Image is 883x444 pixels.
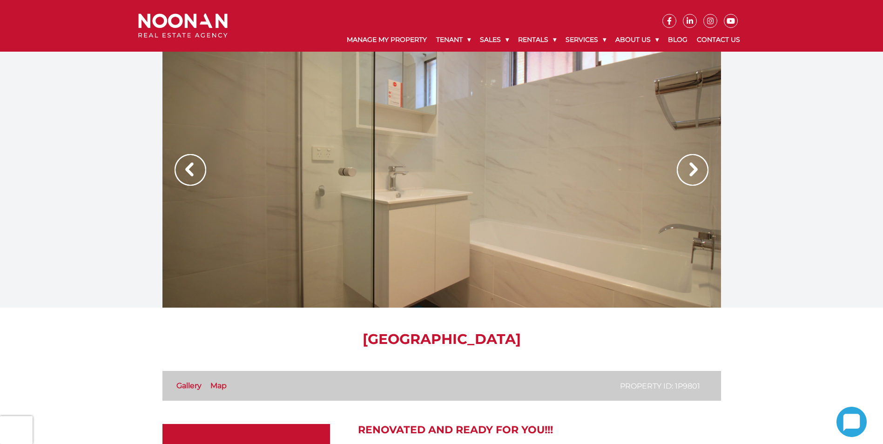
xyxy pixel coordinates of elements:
[138,13,228,38] img: Noonan Real Estate Agency
[692,28,745,52] a: Contact Us
[475,28,513,52] a: Sales
[561,28,611,52] a: Services
[210,381,227,390] a: Map
[663,28,692,52] a: Blog
[358,424,721,436] h2: Renovated and ready for you!!!
[162,331,721,348] h1: [GEOGRAPHIC_DATA]
[513,28,561,52] a: Rentals
[620,380,700,392] p: Property ID: 1P9801
[431,28,475,52] a: Tenant
[342,28,431,52] a: Manage My Property
[175,154,206,186] img: Arrow slider
[176,381,202,390] a: Gallery
[677,154,708,186] img: Arrow slider
[611,28,663,52] a: About Us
